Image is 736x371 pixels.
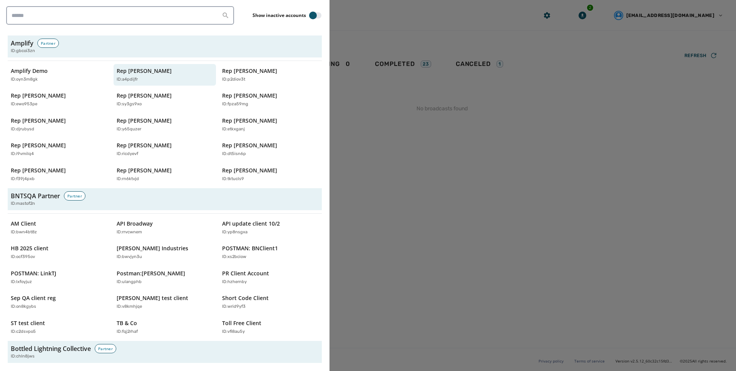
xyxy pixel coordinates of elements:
button: Rep [PERSON_NAME]ID:etkxganj [219,114,322,136]
button: TB & CoID:fqj2rhaf [114,316,216,338]
p: Rep [PERSON_NAME] [222,92,277,99]
p: ID: c2dsvpo5 [11,329,36,335]
p: ID: rn6ktvjd [117,176,139,182]
p: POSTMAN: BNClient1 [222,245,278,252]
button: API update client 10/2ID:yp8nsgxa [219,217,322,239]
p: ID: hzhernby [222,279,247,285]
button: Rep [PERSON_NAME]ID:a4pdijfr [114,64,216,86]
p: ID: rrvcwnem [117,229,142,236]
button: AmplifyPartnerID:gbcoi3zn [8,35,322,57]
p: PR Client Account [222,270,269,277]
h3: Amplify [11,39,33,48]
button: AM ClientID:bwn4bt8z [8,217,110,239]
button: API BroadwayID:rrvcwnem [114,217,216,239]
div: Partner [37,39,59,48]
button: [PERSON_NAME] test clientID:v8kmhjqe [114,291,216,313]
button: Sep QA client regID:on8kgybs [8,291,110,313]
p: Postman:[PERSON_NAME] [117,270,185,277]
p: ST test client [11,319,45,327]
button: Rep [PERSON_NAME]ID:ewo953pe [8,89,110,111]
button: Short Code ClientID:wrid9yf3 [219,291,322,313]
p: ID: sy3gs9xo [117,101,142,108]
button: Toll Free ClientID:vfi8au5y [219,316,322,338]
button: BNTSQA PartnerPartnerID:mastof2n [8,188,322,210]
p: ID: yp8nsgxa [222,229,248,236]
button: HB 2025 clientID:ocf395ov [8,241,110,263]
p: ID: fqj2rhaf [117,329,138,335]
p: AM Client [11,220,36,228]
p: [PERSON_NAME] test client [117,294,188,302]
p: Short Code Client [222,294,269,302]
span: ID: gbcoi3zn [11,48,35,54]
p: Rep [PERSON_NAME] [117,92,172,99]
button: Rep [PERSON_NAME]ID:sy3gs9xo [114,89,216,111]
p: ID: ulangphb [117,279,142,285]
p: ID: vfi8au5y [222,329,245,335]
p: ID: etkxganj [222,126,245,133]
p: Rep [PERSON_NAME] [222,117,277,125]
p: ID: wrid9yf3 [222,304,246,310]
label: Show inactive accounts [253,12,306,19]
p: ID: bwn4bt8z [11,229,37,236]
span: ID: mastof2n [11,201,35,207]
p: Rep [PERSON_NAME] [222,67,277,75]
button: POSTMAN: LinkTJID:lxfoyjuz [8,266,110,288]
button: Rep [PERSON_NAME]ID:tktucls9 [219,164,322,185]
p: Rep [PERSON_NAME] [11,92,66,99]
button: Rep [PERSON_NAME]ID:rn6ktvjd [114,164,216,185]
p: Toll Free Client [222,319,261,327]
p: ID: f39j4pxb [11,176,35,182]
button: Rep [PERSON_NAME]ID:f39j4pxb [8,164,110,185]
span: ID: chln8jws [11,353,35,360]
button: Bottled Lightning CollectivePartnerID:chln8jws [8,341,322,363]
p: TB & Co [117,319,137,327]
p: ID: p2diov3t [222,76,245,83]
div: Partner [95,344,116,353]
p: ID: i9vmilq4 [11,151,34,157]
p: Rep [PERSON_NAME] [117,67,172,75]
p: ID: ewo953pe [11,101,37,108]
p: Rep [PERSON_NAME] [117,117,172,125]
button: Rep [PERSON_NAME]ID:djrubysd [8,114,110,136]
p: ID: y65quzer [117,126,141,133]
button: Rep [PERSON_NAME]ID:p2diov3t [219,64,322,86]
p: Amplify Demo [11,67,48,75]
p: Sep QA client reg [11,294,56,302]
p: ID: tktucls9 [222,176,244,182]
button: Rep [PERSON_NAME]ID:y65quzer [114,114,216,136]
p: ID: lxfoyjuz [11,279,32,285]
p: ID: ricdyevf [117,151,138,157]
p: Rep [PERSON_NAME] [117,142,172,149]
p: HB 2025 client [11,245,49,252]
button: Rep [PERSON_NAME]ID:i9vmilq4 [8,138,110,160]
p: Rep [PERSON_NAME] [11,142,66,149]
p: ID: a4pdijfr [117,76,138,83]
p: ID: oyn3m8gk [11,76,38,83]
button: PR Client AccountID:hzhernby [219,266,322,288]
button: Rep [PERSON_NAME]ID:ricdyevf [114,138,216,160]
p: ID: dt5isn6p [222,151,246,157]
p: POSTMAN: LinkTJ [11,270,56,277]
button: [PERSON_NAME] IndustriesID:bwvjyn3u [114,241,216,263]
button: Amplify DemoID:oyn3m8gk [8,64,110,86]
p: ID: on8kgybs [11,304,36,310]
button: ST test clientID:c2dsvpo5 [8,316,110,338]
p: [PERSON_NAME] Industries [117,245,188,252]
button: POSTMAN: BNClient1ID:xs2bciow [219,241,322,263]
button: Rep [PERSON_NAME]ID:dt5isn6p [219,138,322,160]
p: Rep [PERSON_NAME] [11,167,66,174]
button: Rep [PERSON_NAME]ID:fpza59mg [219,89,322,111]
p: API Broadway [117,220,153,228]
h3: BNTSQA Partner [11,191,60,201]
p: ID: djrubysd [11,126,34,133]
p: Rep [PERSON_NAME] [117,167,172,174]
p: ID: v8kmhjqe [117,304,142,310]
p: Rep [PERSON_NAME] [11,117,66,125]
p: API update client 10/2 [222,220,280,228]
p: Rep [PERSON_NAME] [222,142,277,149]
p: ID: xs2bciow [222,254,246,260]
p: ID: bwvjyn3u [117,254,142,260]
button: Postman:[PERSON_NAME]ID:ulangphb [114,266,216,288]
p: ID: fpza59mg [222,101,248,108]
p: Rep [PERSON_NAME] [222,167,277,174]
